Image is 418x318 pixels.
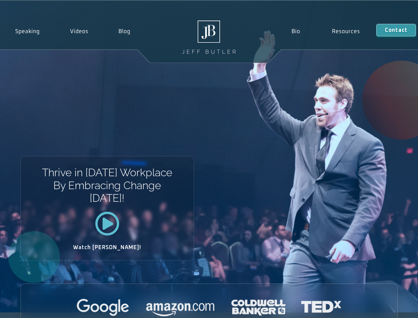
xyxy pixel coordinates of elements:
h1: Thrive in [DATE] Workplace By Embracing Change [DATE]! [41,166,173,204]
a: Contact [376,24,416,36]
span: Contact [385,27,407,33]
a: Bio [275,24,316,39]
h2: Watch [PERSON_NAME]! [44,245,170,250]
a: Resources [316,24,376,39]
nav: Menu [275,24,376,39]
a: Blog [103,24,146,39]
a: Videos [55,24,104,39]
